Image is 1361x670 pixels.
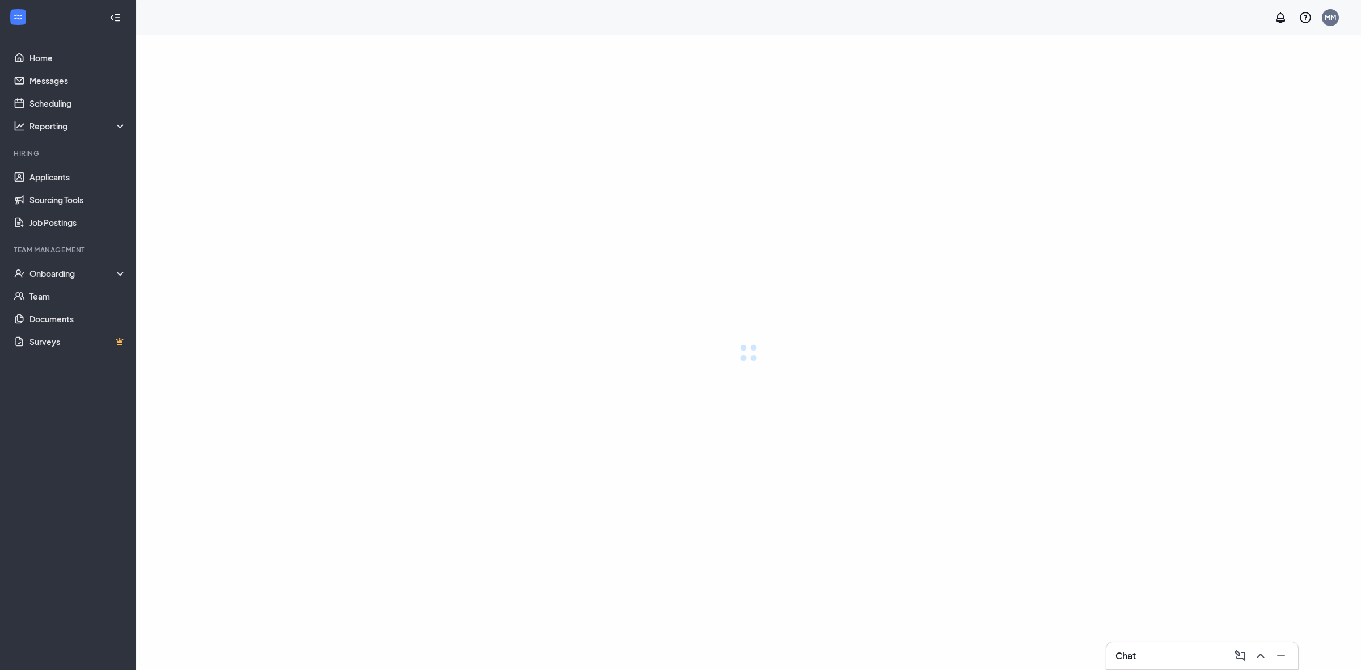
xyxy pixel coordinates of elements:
a: SurveysCrown [29,330,126,353]
a: Documents [29,307,126,330]
div: Team Management [14,245,124,255]
svg: WorkstreamLogo [12,11,24,23]
div: Hiring [14,149,124,158]
a: Job Postings [29,211,126,234]
button: Minimize [1271,647,1289,665]
svg: Notifications [1274,11,1287,24]
svg: Collapse [109,12,121,23]
a: Home [29,47,126,69]
svg: QuestionInfo [1299,11,1312,24]
div: Onboarding [29,268,127,279]
button: ChevronUp [1250,647,1269,665]
svg: UserCheck [14,268,25,279]
h3: Chat [1115,650,1136,662]
a: Applicants [29,166,126,188]
a: Messages [29,69,126,92]
a: Team [29,285,126,307]
svg: Analysis [14,120,25,132]
svg: ComposeMessage [1233,649,1247,663]
div: MM [1325,12,1336,22]
svg: ChevronUp [1254,649,1267,663]
a: Sourcing Tools [29,188,126,211]
div: Reporting [29,120,127,132]
svg: Minimize [1274,649,1288,663]
button: ComposeMessage [1230,647,1248,665]
a: Scheduling [29,92,126,115]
